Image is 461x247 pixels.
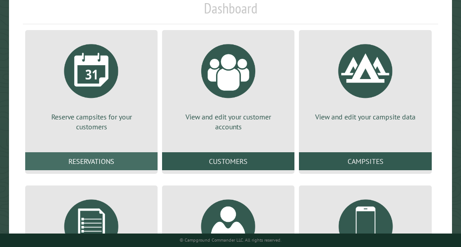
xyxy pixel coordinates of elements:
[25,152,158,170] a: Reservations
[180,237,281,243] small: © Campground Commander LLC. All rights reserved.
[310,112,420,122] p: View and edit your campsite data
[173,37,284,132] a: View and edit your customer accounts
[162,152,294,170] a: Customers
[310,37,420,122] a: View and edit your campsite data
[299,152,431,170] a: Campsites
[173,112,284,132] p: View and edit your customer accounts
[36,112,147,132] p: Reserve campsites for your customers
[36,37,147,132] a: Reserve campsites for your customers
